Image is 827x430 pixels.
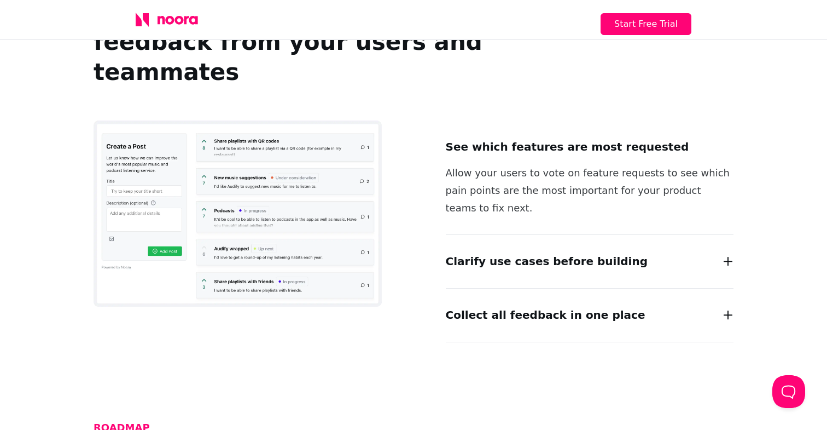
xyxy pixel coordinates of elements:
[446,306,645,324] h2: Collect all feedback in one place
[446,253,648,270] h2: Clarify use cases before building
[601,13,691,35] button: Start Free Trial
[772,375,805,408] iframe: Help Scout Beacon - Open
[94,121,382,307] img: A preview of collecting feature votes with Noora
[446,138,689,156] h2: See which features are most requested
[446,164,734,217] p: Allow your users to vote on feature requests to see which pain points are the most important for ...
